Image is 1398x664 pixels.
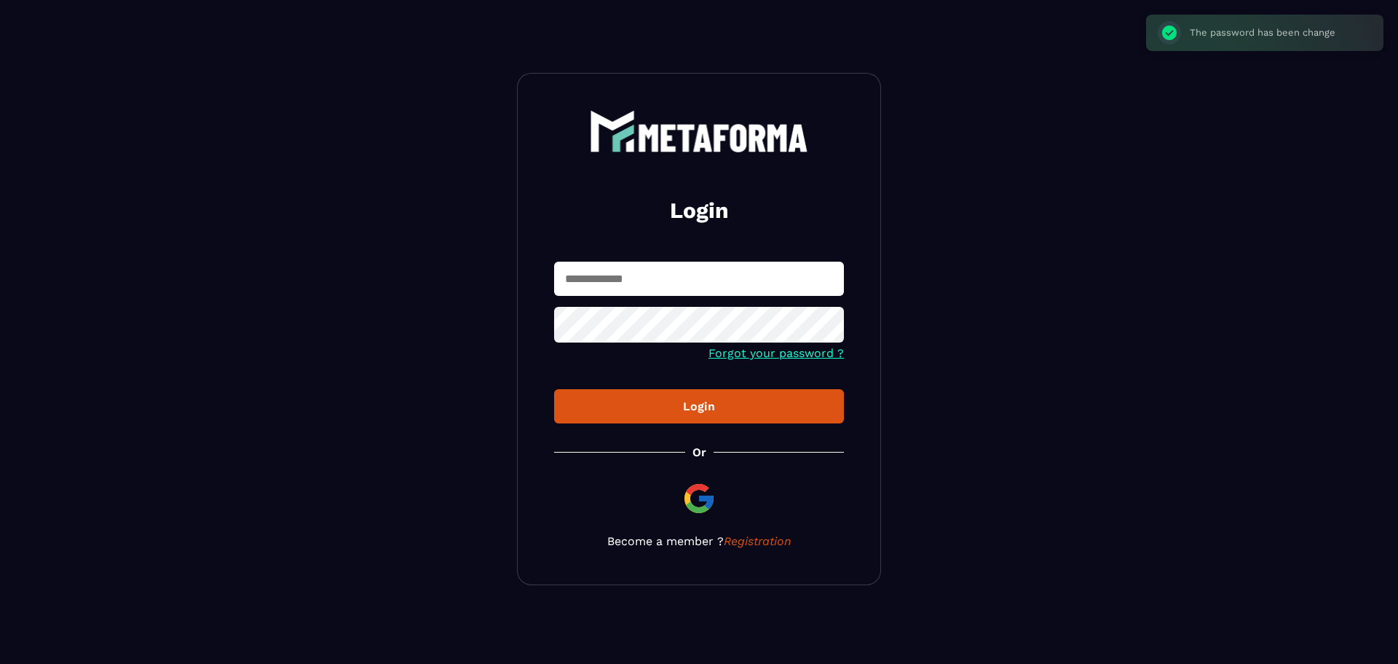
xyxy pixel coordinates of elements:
[572,196,826,225] h2: Login
[682,481,716,516] img: google
[554,534,844,548] p: Become a member ?
[554,389,844,423] button: Login
[590,110,808,152] img: logo
[692,445,706,459] p: Or
[724,534,791,548] a: Registration
[554,110,844,152] a: logo
[566,399,832,413] div: Login
[708,346,844,360] a: Forgot your password ?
